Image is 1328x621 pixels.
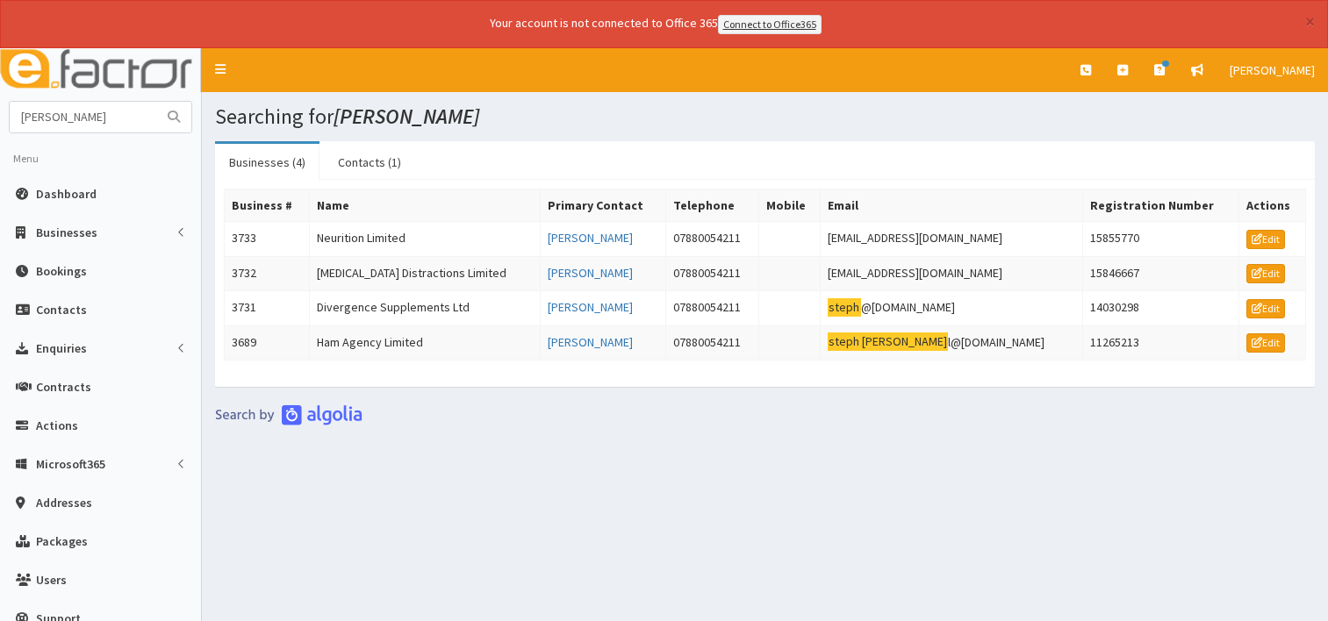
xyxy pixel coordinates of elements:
[10,102,157,132] input: Search...
[1305,12,1315,31] button: ×
[828,298,861,317] mark: steph
[36,456,105,472] span: Microsoft365
[334,103,479,130] i: [PERSON_NAME]
[36,495,92,510] span: Addresses
[36,263,87,279] span: Bookings
[665,189,758,221] th: Telephone
[225,221,310,256] td: 3733
[861,332,949,351] mark: [PERSON_NAME]
[718,15,822,34] a: Connect to Office365
[142,14,1169,34] div: Your account is not connected to Office 365
[36,225,97,240] span: Businesses
[310,291,541,326] td: Divergence Supplements Ltd
[310,189,541,221] th: Name
[1246,230,1285,249] a: Edit
[1217,48,1328,92] a: [PERSON_NAME]
[36,302,87,318] span: Contacts
[215,404,363,425] img: search-by-algolia-light-background.png
[225,189,310,221] th: Business #
[36,418,78,433] span: Actions
[820,325,1082,360] td: l@[DOMAIN_NAME]
[1082,291,1238,326] td: 14030298
[1239,189,1306,221] th: Actions
[548,265,633,281] a: [PERSON_NAME]
[1246,299,1285,318] a: Edit
[225,256,310,291] td: 3732
[215,105,1315,128] h1: Searching for
[828,332,861,351] mark: steph
[548,299,633,315] a: [PERSON_NAME]
[310,325,541,360] td: Ham Agency Limited
[665,221,758,256] td: 07880054211
[541,189,665,221] th: Primary Contact
[1246,264,1285,283] a: Edit
[1230,62,1315,78] span: [PERSON_NAME]
[1082,256,1238,291] td: 15846667
[820,221,1082,256] td: [EMAIL_ADDRESS][DOMAIN_NAME]
[758,189,820,221] th: Mobile
[36,572,67,588] span: Users
[215,144,319,181] a: Businesses (4)
[324,144,415,181] a: Contacts (1)
[665,256,758,291] td: 07880054211
[665,291,758,326] td: 07880054211
[665,325,758,360] td: 07880054211
[225,291,310,326] td: 3731
[225,325,310,360] td: 3689
[548,230,633,246] a: [PERSON_NAME]
[548,334,633,350] a: [PERSON_NAME]
[36,186,97,202] span: Dashboard
[310,256,541,291] td: [MEDICAL_DATA] Distractions Limited
[36,533,88,549] span: Packages
[1082,221,1238,256] td: 15855770
[820,291,1082,326] td: @[DOMAIN_NAME]
[820,189,1082,221] th: Email
[310,221,541,256] td: Neurition Limited
[1082,189,1238,221] th: Registration Number
[36,340,87,356] span: Enquiries
[36,379,91,395] span: Contracts
[820,256,1082,291] td: [EMAIL_ADDRESS][DOMAIN_NAME]
[1246,333,1285,353] a: Edit
[1082,325,1238,360] td: 11265213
